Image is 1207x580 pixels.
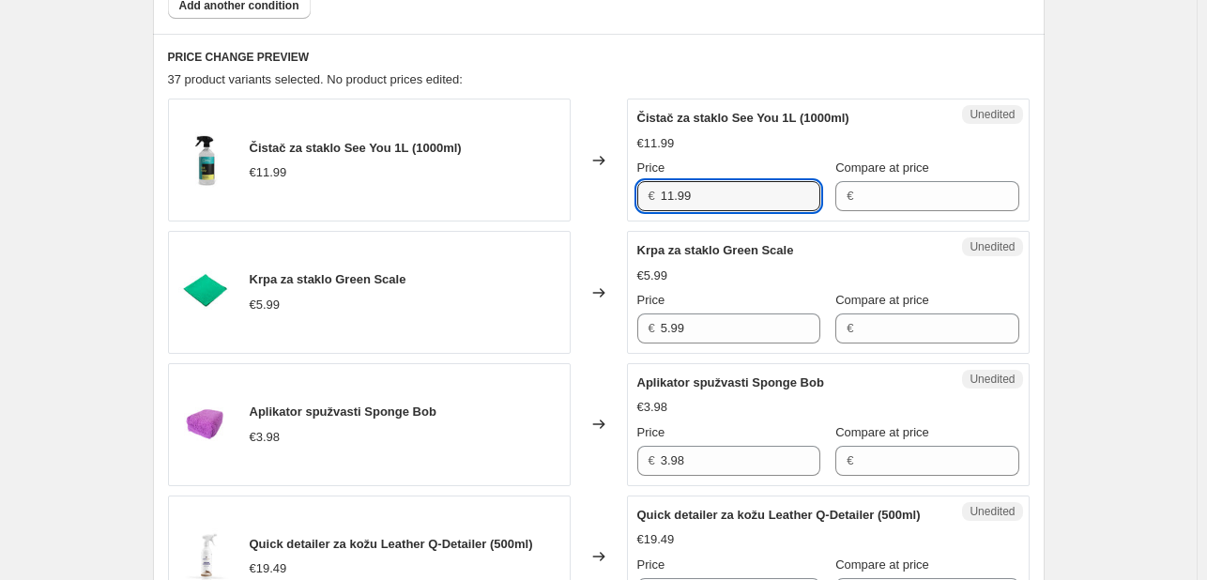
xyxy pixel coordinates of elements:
div: €11.99 [637,134,675,153]
div: €19.49 [250,559,287,578]
span: Unedited [970,504,1015,519]
h6: PRICE CHANGE PREVIEW [168,50,1030,65]
span: 37 product variants selected. No product prices edited: [168,72,463,86]
span: Compare at price [835,425,929,439]
div: €5.99 [637,267,668,285]
span: Price [637,293,665,307]
div: €11.99 [250,163,287,182]
span: Krpa za staklo Green Scale [637,243,794,257]
span: Compare at price [835,557,929,572]
span: Čistač za staklo See You 1L (1000ml) [637,111,849,125]
img: AplikatorSpongeBob_80x.jpg [178,396,235,452]
span: Unedited [970,372,1015,387]
span: € [847,189,853,203]
div: €3.98 [250,428,281,447]
span: Unedited [970,239,1015,254]
div: €3.98 [637,398,668,417]
span: € [847,453,853,467]
img: Liquid_Elements_see_you_cistac_stakla_80x.jpg [178,132,235,189]
span: Price [637,160,665,175]
span: Price [637,557,665,572]
img: KrpazastakloGreenScale_2_80x.jpg [178,265,235,321]
span: € [847,321,853,335]
span: Quick detailer za kožu Leather Q-Detailer (500ml) [250,537,533,551]
div: €19.49 [637,530,675,549]
span: Aplikator spužvasti Sponge Bob [637,375,824,389]
span: Krpa za staklo Green Scale [250,272,406,286]
div: €5.99 [250,296,281,314]
span: Quick detailer za kožu Leather Q-Detailer (500ml) [637,508,921,522]
span: Price [637,425,665,439]
span: Compare at price [835,293,929,307]
span: Aplikator spužvasti Sponge Bob [250,404,436,419]
span: € [649,453,655,467]
span: Compare at price [835,160,929,175]
span: Unedited [970,107,1015,122]
span: Čistač za staklo See You 1L (1000ml) [250,141,462,155]
span: € [649,189,655,203]
span: € [649,321,655,335]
